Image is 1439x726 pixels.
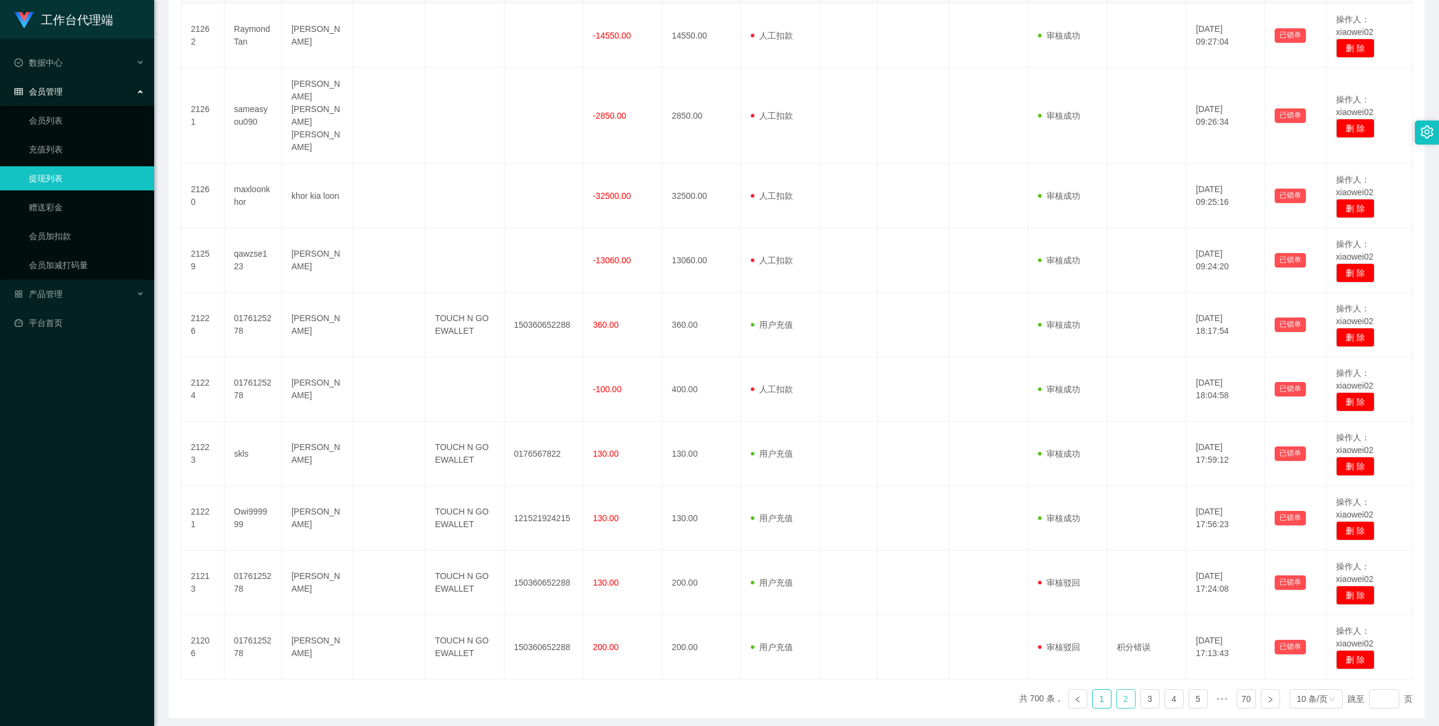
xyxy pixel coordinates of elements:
[1275,318,1306,332] button: 已锁单
[1189,690,1207,708] a: 5
[14,311,145,335] a: 图标: dashboard平台首页
[1038,191,1080,201] span: 审核成功
[1336,95,1373,117] span: 操作人：xiaowei02
[1267,696,1274,703] i: 图标: right
[1336,392,1375,412] button: 删 除
[282,228,353,293] td: [PERSON_NAME]
[1141,690,1159,708] a: 3
[1275,575,1306,590] button: 已锁单
[425,422,504,486] td: TOUCH N GO EWALLET
[593,320,619,330] span: 360.00
[751,384,793,394] span: 人工扣款
[1213,689,1232,709] span: •••
[14,290,23,298] i: 图标: appstore-o
[1275,511,1306,525] button: 已锁单
[1336,14,1373,37] span: 操作人：xiaowei02
[425,486,504,551] td: TOUCH N GO EWALLET
[1336,304,1373,326] span: 操作人：xiaowei02
[1237,690,1255,708] a: 70
[1186,551,1265,615] td: [DATE] 17:24:08
[1275,640,1306,654] button: 已锁单
[662,551,741,615] td: 200.00
[1275,108,1306,123] button: 已锁单
[505,551,583,615] td: 150360652288
[14,14,113,24] a: 工作台代理端
[41,1,113,39] h1: 工作台代理端
[1038,384,1080,394] span: 审核成功
[1336,239,1373,261] span: 操作人：xiaowei02
[1092,689,1111,709] li: 1
[29,137,145,161] a: 充值列表
[1038,111,1080,120] span: 审核成功
[282,422,353,486] td: [PERSON_NAME]
[1336,497,1373,519] span: 操作人：xiaowei02
[751,191,793,201] span: 人工扣款
[505,486,583,551] td: 121521924215
[751,513,793,523] span: 用户充值
[1038,449,1080,458] span: 审核成功
[14,58,23,67] i: 图标: check-circle-o
[1336,586,1375,605] button: 删 除
[225,422,282,486] td: skls
[593,513,619,523] span: 130.00
[1336,199,1375,218] button: 删 除
[1038,578,1080,587] span: 审核驳回
[282,4,353,68] td: [PERSON_NAME]
[29,108,145,133] a: 会员列表
[505,293,583,357] td: 150360652288
[751,578,793,587] span: 用户充值
[14,87,23,96] i: 图标: table
[1164,689,1184,709] li: 4
[1038,513,1080,523] span: 审核成功
[181,551,225,615] td: 21213
[1186,68,1265,164] td: [DATE] 09:26:34
[181,4,225,68] td: 21262
[1275,382,1306,396] button: 已锁单
[29,253,145,277] a: 会员加减打码量
[1186,422,1265,486] td: [DATE] 17:59:12
[1336,650,1375,669] button: 删 除
[505,615,583,680] td: 150360652288
[225,357,282,422] td: 0176125278
[225,615,282,680] td: 0176125278
[1093,690,1111,708] a: 1
[181,228,225,293] td: 21259
[1336,457,1375,476] button: 删 除
[662,293,741,357] td: 360.00
[225,164,282,228] td: maxloonkhor
[593,255,631,265] span: -13060.00
[225,4,282,68] td: RaymondTan
[282,615,353,680] td: [PERSON_NAME]
[181,615,225,680] td: 21206
[282,357,353,422] td: [PERSON_NAME]
[1237,689,1256,709] li: 70
[662,68,741,164] td: 2850.00
[1336,175,1373,197] span: 操作人：xiaowei02
[1107,615,1186,680] td: 积分错误
[662,615,741,680] td: 200.00
[662,4,741,68] td: 14550.00
[14,289,63,299] span: 产品管理
[14,12,34,29] img: logo.9652507e.png
[225,293,282,357] td: 0176125278
[593,191,631,201] span: -32500.00
[505,422,583,486] td: 0176567822
[181,357,225,422] td: 21224
[1275,28,1306,43] button: 已锁单
[1186,228,1265,293] td: [DATE] 09:24:20
[751,320,793,330] span: 用户充值
[662,422,741,486] td: 130.00
[593,384,621,394] span: -100.00
[1186,293,1265,357] td: [DATE] 18:17:54
[282,293,353,357] td: [PERSON_NAME]
[425,293,504,357] td: TOUCH N GO EWALLET
[1074,696,1081,703] i: 图标: left
[282,164,353,228] td: khor kia loon
[225,551,282,615] td: 0176125278
[1038,31,1080,40] span: 审核成功
[1186,615,1265,680] td: [DATE] 17:13:43
[14,87,63,96] span: 会员管理
[1140,689,1160,709] li: 3
[751,255,793,265] span: 人工扣款
[1186,357,1265,422] td: [DATE] 18:04:58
